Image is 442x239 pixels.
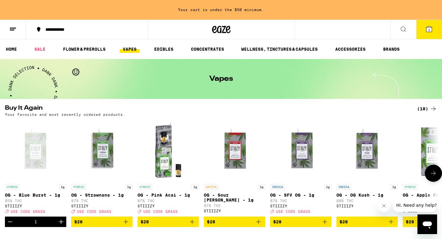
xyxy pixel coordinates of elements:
[393,198,437,212] iframe: Message from company
[336,119,398,217] a: Open page for OG - OG Kush - 1g from STIIIZY
[138,184,152,190] p: HYBRID
[416,20,442,39] button: 1
[336,184,351,190] p: INDICA
[417,214,437,234] iframe: Button to launch messaging window
[77,210,111,214] span: USE CODE GRASS
[238,45,321,53] a: WELLNESS, TINCTURES & CAPSULES
[270,184,285,190] p: INDICA
[336,199,398,203] p: 88% THC
[336,217,398,227] button: Add to bag
[204,217,265,227] button: Add to bag
[270,193,331,198] p: OG - SFV OG - 1g
[417,105,437,112] a: (18)
[192,184,199,190] p: 1g
[5,217,15,227] button: Decrement
[5,199,66,203] p: 85% THC
[336,204,398,208] div: STIIIZY
[336,119,398,181] img: STIIIZY - OG - OG Kush - 1g
[380,45,403,53] a: BRANDS
[138,119,199,181] img: STIIIZY - OG - Pink Acai - 1g
[204,193,265,202] p: OG - Sour [PERSON_NAME] - 1g
[270,199,331,203] p: 87% THC
[276,210,310,214] span: USE CODE GRASS
[5,105,407,112] h2: Buy It Again
[71,119,133,181] img: STIIIZY - OG - Strawnana - 1g
[34,219,37,224] div: 1
[204,204,265,208] p: 87% THC
[141,219,149,224] span: $28
[403,184,417,190] p: HYBRID
[204,119,265,181] img: STIIIZY - OG - Sour Tangie - 1g
[71,199,133,203] p: 87% THC
[378,200,390,212] iframe: Close message
[204,119,265,217] a: Open page for OG - Sour Tangie - 1g from STIIIZY
[71,204,133,208] div: STIIIZY
[428,28,430,32] span: 1
[339,219,348,224] span: $28
[270,217,331,227] button: Add to bag
[273,219,281,224] span: $28
[270,119,331,181] img: STIIIZY - OG - SFV OG - 1g
[138,204,199,208] div: STIIIZY
[120,45,140,53] a: VAPES
[5,112,125,116] p: Your favorite and most recently ordered products.
[138,119,199,217] a: Open page for OG - Pink Acai - 1g from STIIIZY
[5,193,66,198] p: OG - Blue Burst - 1g
[406,219,414,224] span: $28
[204,184,219,190] p: SATIVA
[31,45,48,53] a: SALE
[138,199,199,203] p: 87% THC
[56,217,66,227] button: Increment
[270,119,331,217] a: Open page for OG - SFV OG - 1g from STIIIZY
[258,184,265,190] p: 1g
[138,217,199,227] button: Add to bag
[151,45,176,53] a: EDIBLES
[59,184,66,190] p: 1g
[332,45,369,53] a: ACCESSORIES
[125,184,133,190] p: 1g
[390,184,398,190] p: 1g
[11,210,45,214] span: USE CODE GRASS
[3,45,20,53] a: HOME
[143,210,178,214] span: USE CODE GRASS
[71,184,86,190] p: HYBRID
[324,184,331,190] p: 1g
[5,119,66,217] a: Open page for OG - Blue Burst - 1g from STIIIZY
[207,219,215,224] span: $28
[71,193,133,198] p: OG - Strawnana - 1g
[204,209,265,213] div: STIIIZY
[188,45,227,53] a: CONCENTRATES
[138,193,199,198] p: OG - Pink Acai - 1g
[5,184,20,190] p: HYBRID
[209,75,233,83] h1: Vapes
[60,45,109,53] a: FLOWER & PREROLLS
[336,193,398,198] p: OG - OG Kush - 1g
[270,204,331,208] div: STIIIZY
[74,219,83,224] span: $28
[71,217,133,227] button: Add to bag
[71,119,133,217] a: Open page for OG - Strawnana - 1g from STIIIZY
[5,204,66,208] div: STIIIZY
